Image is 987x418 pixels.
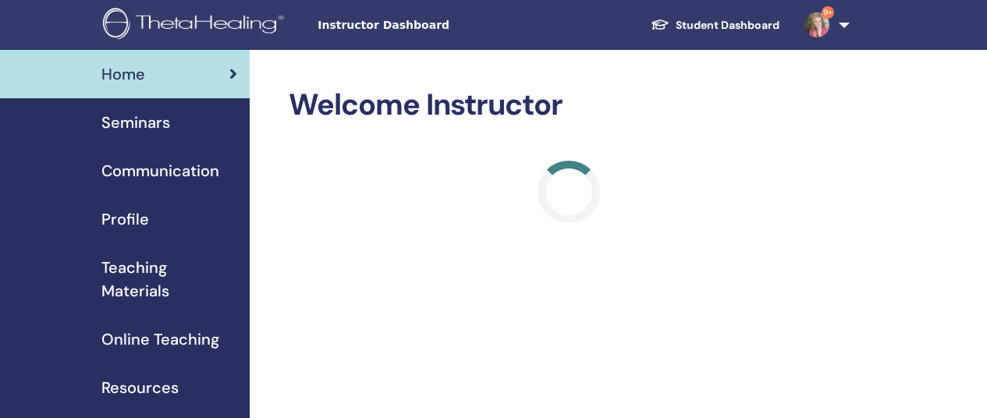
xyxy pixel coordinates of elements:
[101,328,219,351] span: Online Teaching
[101,159,219,182] span: Communication
[101,376,179,399] span: Resources
[638,11,792,40] a: Student Dashboard
[101,62,145,86] span: Home
[101,111,170,134] span: Seminars
[289,87,850,123] h2: Welcome Instructor
[318,17,552,34] span: Instructor Dashboard
[103,8,289,43] img: logo.png
[651,18,669,31] img: graduation-cap-white.svg
[101,256,237,303] span: Teaching Materials
[822,6,834,19] span: 9+
[101,207,149,231] span: Profile
[804,12,829,37] img: default.jpg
